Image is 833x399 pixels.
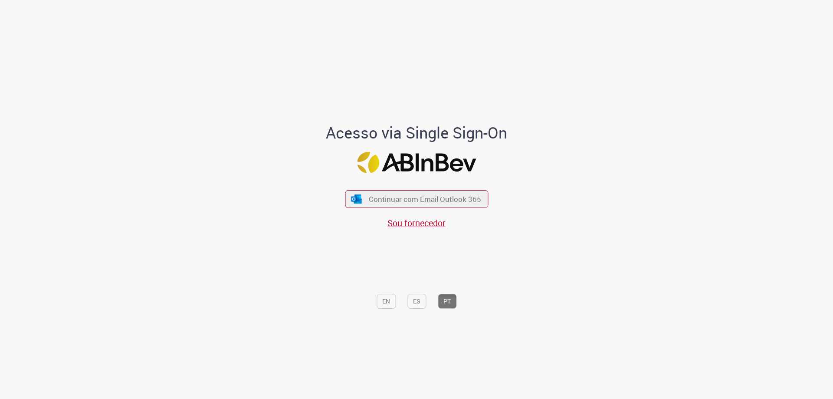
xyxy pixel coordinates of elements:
img: Logo ABInBev [357,152,476,173]
span: Continuar com Email Outlook 365 [369,194,481,204]
button: ES [407,294,426,309]
h1: Acesso via Single Sign-On [296,124,537,142]
button: ícone Azure/Microsoft 360 Continuar com Email Outlook 365 [345,190,488,208]
a: Sou fornecedor [387,217,446,229]
img: ícone Azure/Microsoft 360 [351,195,363,204]
button: EN [377,294,396,309]
button: PT [438,294,456,309]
